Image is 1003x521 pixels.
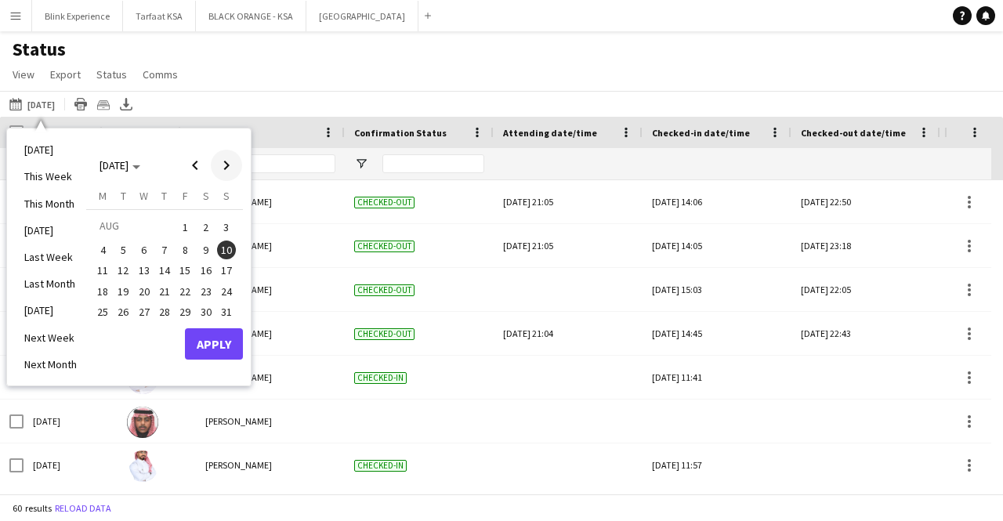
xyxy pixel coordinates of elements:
span: 26 [114,302,133,321]
button: 15-08-2025 [175,260,195,280]
span: [DATE] [100,158,129,172]
span: Confirmation Status [354,127,447,139]
a: Comms [136,64,184,85]
button: 10-08-2025 [216,240,237,260]
span: 13 [135,261,154,280]
span: 14 [155,261,174,280]
a: Status [90,64,133,85]
span: 6 [135,241,154,259]
span: Checked-out [354,197,415,208]
button: 12-08-2025 [113,260,133,280]
button: Open Filter Menu [354,157,368,171]
span: 18 [93,282,112,301]
button: [GEOGRAPHIC_DATA] [306,1,418,31]
button: 03-08-2025 [216,215,237,240]
button: 22-08-2025 [175,280,195,301]
div: [DATE] 11:57 [652,443,782,487]
button: 01-08-2025 [175,215,195,240]
span: [PERSON_NAME] [205,415,272,427]
span: T [121,189,126,203]
span: T [161,189,167,203]
button: 08-08-2025 [175,240,195,260]
span: Attending date/time [503,127,597,139]
span: M [99,189,107,203]
button: 31-08-2025 [216,302,237,322]
button: 07-08-2025 [154,240,175,260]
button: 21-08-2025 [154,280,175,301]
button: 29-08-2025 [175,302,195,322]
button: Reload data [52,500,114,517]
div: [DATE] 22:05 [801,268,931,311]
button: Tarfaat KSA [123,1,196,31]
span: 23 [197,282,215,301]
button: 11-08-2025 [92,260,113,280]
div: [DATE] [24,400,118,443]
span: Checked-out [354,328,415,340]
li: Next Week [15,324,86,351]
span: S [203,189,209,203]
a: View [6,64,41,85]
button: 27-08-2025 [134,302,154,322]
button: 16-08-2025 [195,260,215,280]
button: BLACK ORANGE - KSA [196,1,306,31]
div: [DATE] 15:03 [652,268,782,311]
span: 12 [114,261,133,280]
div: [DATE] 21:05 [503,224,633,267]
button: [DATE] [6,95,58,114]
span: 16 [197,261,215,280]
button: 09-08-2025 [195,240,215,260]
div: [DATE] 21:04 [503,312,633,355]
div: [DATE] 14:06 [652,180,782,223]
button: 28-08-2025 [154,302,175,322]
button: Choose month and year [93,151,147,179]
button: 14-08-2025 [154,260,175,280]
div: [DATE] 22:50 [801,180,931,223]
span: Checked-in date/time [652,127,750,139]
li: Next Month [15,351,86,378]
button: 18-08-2025 [92,280,113,301]
li: This Month [15,190,86,217]
span: Checked-in [354,460,407,472]
span: 30 [197,302,215,321]
img: Yazeed Albassri [127,450,158,482]
div: [DATE] 14:45 [652,312,782,355]
button: 20-08-2025 [134,280,154,301]
span: 15 [176,261,194,280]
button: 13-08-2025 [134,260,154,280]
span: 2 [197,216,215,238]
div: [DATE] 11:41 [652,356,782,399]
li: Last Week [15,244,86,270]
span: 11 [93,261,112,280]
app-action-btn: Crew files as ZIP [94,95,113,114]
span: 27 [135,302,154,321]
button: 24-08-2025 [216,280,237,301]
span: Name [205,127,230,139]
li: Last Month [15,270,86,297]
span: 10 [217,241,236,259]
button: Previous month [179,150,211,181]
span: 24 [217,282,236,301]
input: Confirmation Status Filter Input [382,154,484,173]
span: F [183,189,188,203]
a: Export [44,64,87,85]
span: Checked-in [354,372,407,384]
div: [DATE] [24,443,118,487]
span: 8 [176,241,194,259]
button: 23-08-2025 [195,280,215,301]
span: 3 [217,216,236,238]
span: Photo [127,127,154,139]
span: 9 [197,241,215,259]
span: View [13,67,34,81]
span: Comms [143,67,178,81]
div: [DATE] 23:18 [801,224,931,267]
button: 30-08-2025 [195,302,215,322]
app-action-btn: Print [71,95,90,114]
img: Talal Al saleh [127,407,158,438]
button: Next month [211,150,242,181]
span: 1 [176,216,194,238]
div: [DATE] 14:05 [652,224,782,267]
button: 05-08-2025 [113,240,133,260]
button: 02-08-2025 [195,215,215,240]
button: 17-08-2025 [216,260,237,280]
span: 20 [135,282,154,301]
